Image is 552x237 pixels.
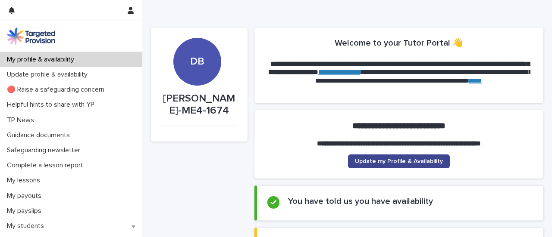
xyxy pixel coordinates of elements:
[3,146,87,154] p: Safeguarding newsletter
[3,222,51,230] p: My students
[3,101,101,109] p: Helpful hints to share with YP
[7,28,55,45] img: M5nRWzHhSzIhMunXDL62
[288,196,433,206] h2: You have told us you have availability
[3,192,48,200] p: My payouts
[3,161,90,169] p: Complete a lesson report
[335,38,463,48] h2: Welcome to your Tutor Portal 👋
[3,71,94,79] p: Update profile & availability
[3,131,77,139] p: Guidance documents
[355,158,443,164] span: Update my Profile & Availability
[3,86,111,94] p: 🔴 Raise a safeguarding concern
[173,8,221,68] div: DB
[348,154,450,168] a: Update my Profile & Availability
[3,207,48,215] p: My payslips
[3,116,41,124] p: TP News
[3,176,47,185] p: My lessons
[161,92,237,117] p: [PERSON_NAME]-ME4-1674
[3,55,81,64] p: My profile & availability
